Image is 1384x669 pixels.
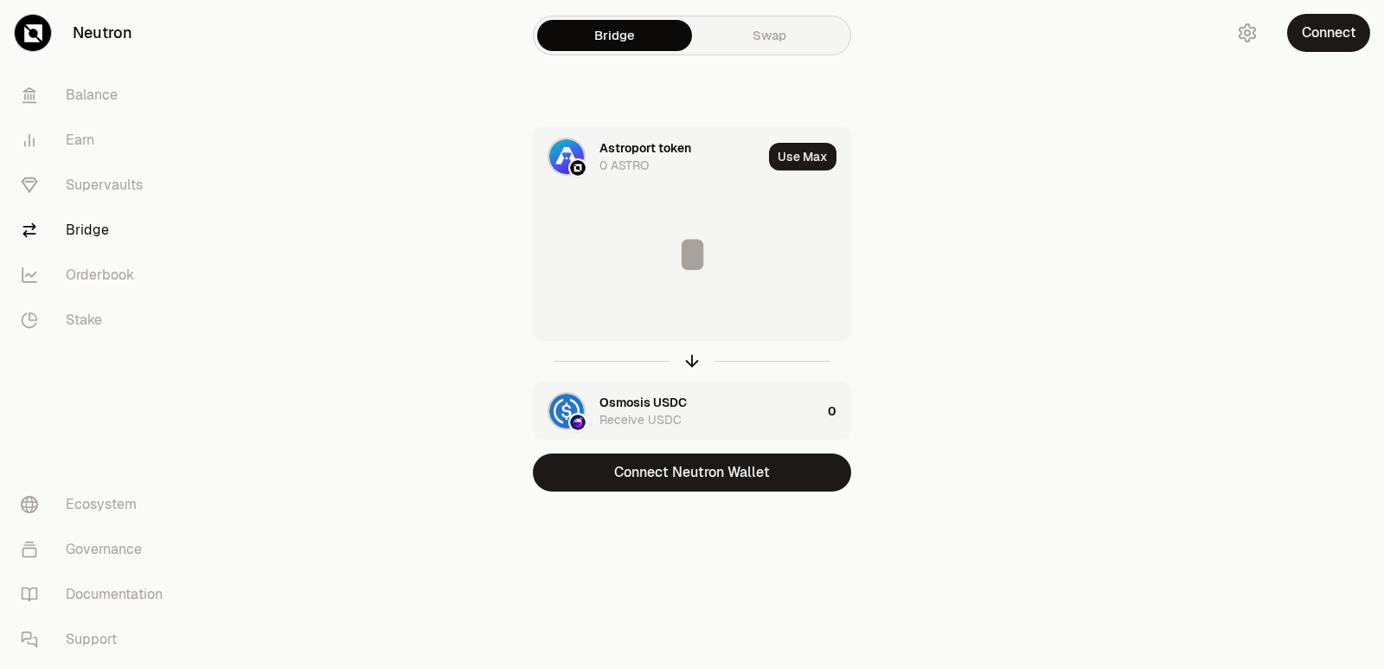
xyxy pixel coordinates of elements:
a: Ecosystem [7,482,187,527]
button: Use Max [769,143,836,170]
div: USDC LogoOsmosis LogoOsmosis USDCReceive USDC [534,382,821,441]
a: Documentation [7,572,187,617]
a: Supervaults [7,163,187,208]
a: Governance [7,527,187,572]
div: Osmosis USDC [599,394,687,411]
img: ASTRO Logo [549,139,584,174]
div: Astroport token [599,139,691,157]
a: Earn [7,118,187,163]
div: Receive USDC [599,411,682,428]
button: USDC LogoOsmosis LogoOsmosis USDCReceive USDC0 [534,382,850,441]
a: Bridge [7,208,187,253]
div: ASTRO LogoNeutron LogoAstroport token0 ASTRO [534,127,762,186]
div: 0 ASTRO [599,157,649,174]
img: USDC Logo [549,394,584,428]
a: Balance [7,73,187,118]
a: Orderbook [7,253,187,298]
button: Connect [1287,14,1370,52]
img: Neutron Logo [570,160,586,176]
a: Support [7,617,187,662]
a: Bridge [537,20,692,51]
button: Connect Neutron Wallet [533,454,851,492]
a: Swap [692,20,847,51]
div: 0 [828,382,850,441]
a: Stake [7,298,187,343]
img: Osmosis Logo [570,415,586,430]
